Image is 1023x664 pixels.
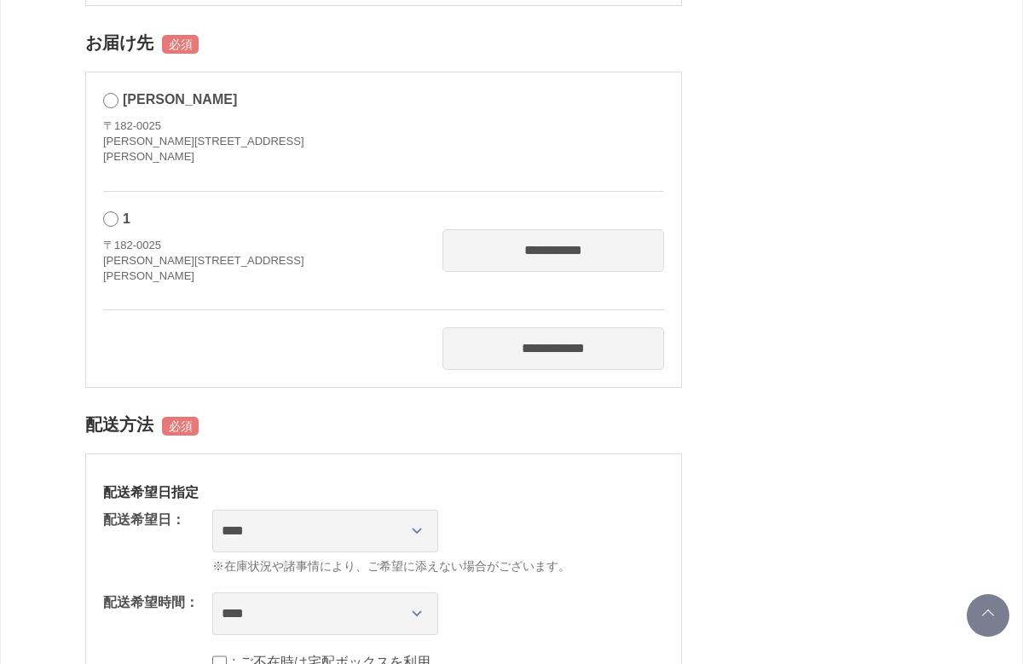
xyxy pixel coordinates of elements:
span: [PERSON_NAME] [123,92,237,107]
h3: 配送希望日指定 [103,483,664,501]
a: 182-0025 [114,239,161,251]
address: 〒 [PERSON_NAME][STREET_ADDRESS] [PERSON_NAME] [103,238,304,285]
dt: 配送希望日： [103,510,185,530]
span: ※在庫状況や諸事情により、ご希望に添えない場合がございます。 [212,557,664,575]
dt: 配送希望時間： [103,592,199,613]
address: 〒 [PERSON_NAME][STREET_ADDRESS] [PERSON_NAME] [103,118,304,165]
h2: 配送方法 [85,405,682,445]
span: 1 [123,211,130,226]
h2: お届け先 [85,23,682,63]
a: 182-0025 [114,119,161,132]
